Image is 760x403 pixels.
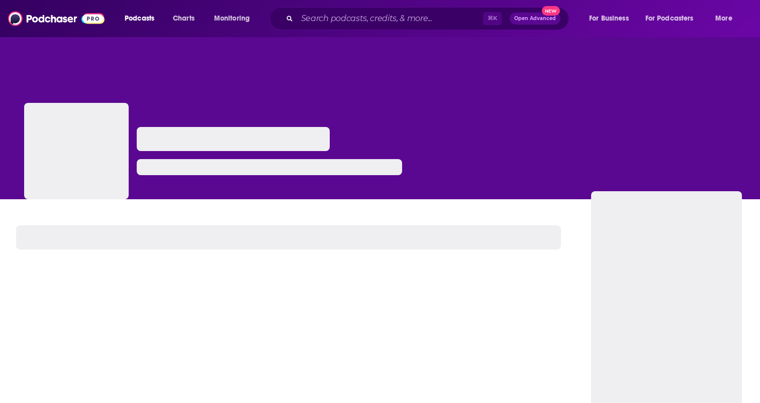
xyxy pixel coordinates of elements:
[297,11,483,27] input: Search podcasts, credits, & more...
[166,11,201,27] a: Charts
[582,11,641,27] button: open menu
[279,7,579,30] div: Search podcasts, credits, & more...
[645,12,694,26] span: For Podcasters
[483,12,502,25] span: ⌘ K
[715,12,732,26] span: More
[510,13,560,25] button: Open AdvancedNew
[214,12,250,26] span: Monitoring
[514,16,556,21] span: Open Advanced
[207,11,263,27] button: open menu
[118,11,167,27] button: open menu
[125,12,154,26] span: Podcasts
[542,6,560,16] span: New
[8,9,105,28] img: Podchaser - Follow, Share and Rate Podcasts
[708,11,745,27] button: open menu
[639,11,708,27] button: open menu
[589,12,629,26] span: For Business
[173,12,195,26] span: Charts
